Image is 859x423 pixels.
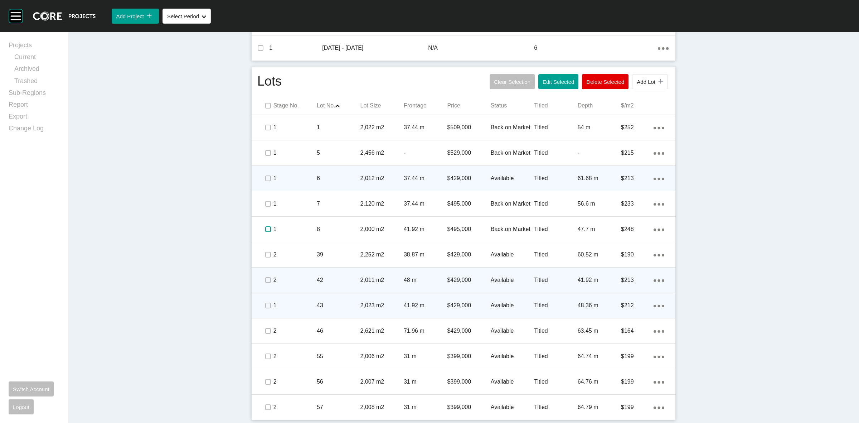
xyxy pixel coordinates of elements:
p: Titled [534,174,577,182]
p: Available [491,378,534,386]
p: 31 m [404,378,447,386]
p: $213 [621,276,654,284]
p: $215 [621,149,654,157]
p: 1 [273,225,317,233]
span: Edit Selected [543,79,574,85]
p: [DATE] - [DATE] [322,44,428,52]
p: 2 [273,251,317,259]
img: core-logo-dark.3138cae2.png [33,11,96,21]
p: Titled [534,124,577,131]
p: Lot No. [317,102,360,110]
button: Clear Selection [490,74,535,89]
span: Clear Selection [494,79,530,85]
p: 46 [317,327,360,335]
p: 37.44 m [404,124,447,131]
a: Sub-Regions [9,88,59,100]
p: $212 [621,302,654,309]
p: 1 [273,302,317,309]
p: 2,120 m2 [360,200,404,208]
button: Add Lot [632,74,668,89]
p: 2,006 m2 [360,352,404,360]
p: 64.79 m [578,403,621,411]
p: Titled [534,200,577,208]
p: 37.44 m [404,174,447,182]
span: Delete Selected [586,79,624,85]
p: Titled [534,102,577,110]
button: Add Project [112,9,159,24]
a: Report [9,100,59,112]
p: Titled [534,149,577,157]
p: 31 m [404,352,447,360]
p: 2,000 m2 [360,225,404,233]
p: 37.44 m [404,200,447,208]
p: 1 [269,44,322,52]
p: $190 [621,251,654,259]
p: $509,000 [447,124,490,131]
p: Titled [534,352,577,360]
a: Archived [14,64,59,76]
p: - [578,149,621,157]
p: 56 [317,378,360,386]
p: 1 [273,200,317,208]
p: 39 [317,251,360,259]
p: Titled [534,378,577,386]
p: 42 [317,276,360,284]
p: Available [491,403,534,411]
p: 1 [273,149,317,157]
p: 2,022 m2 [360,124,404,131]
p: 64.76 m [578,378,621,386]
p: Titled [534,302,577,309]
span: Logout [13,404,29,410]
p: 1 [317,124,360,131]
p: $199 [621,403,654,411]
p: 2 [273,352,317,360]
button: Edit Selected [538,74,578,89]
p: $252 [621,124,654,131]
p: 2 [273,276,317,284]
p: N/A [428,44,534,52]
p: - [404,149,447,157]
p: Titled [534,251,577,259]
p: $399,000 [447,403,490,411]
p: 1 [273,174,317,182]
p: $529,000 [447,149,490,157]
p: 2,252 m2 [360,251,404,259]
p: 47.7 m [578,225,621,233]
p: 2 [273,327,317,335]
p: Available [491,302,534,309]
p: $199 [621,352,654,360]
p: $495,000 [447,200,490,208]
button: Select Period [162,9,211,24]
p: 38.87 m [404,251,447,259]
p: 2,012 m2 [360,174,404,182]
p: 2,023 m2 [360,302,404,309]
p: 71.96 m [404,327,447,335]
p: $429,000 [447,174,490,182]
p: $429,000 [447,276,490,284]
p: $399,000 [447,352,490,360]
p: 31 m [404,403,447,411]
span: Switch Account [13,386,49,392]
p: 41.92 m [404,302,447,309]
a: Export [9,112,59,124]
p: Price [447,102,490,110]
p: 2,621 m2 [360,327,404,335]
p: Titled [534,276,577,284]
p: 57 [317,403,360,411]
button: Switch Account [9,381,54,396]
p: $213 [621,174,654,182]
p: $429,000 [447,302,490,309]
p: Lot Size [360,102,404,110]
p: $495,000 [447,225,490,233]
p: 2,007 m2 [360,378,404,386]
p: 48 m [404,276,447,284]
span: Add Lot [637,79,655,85]
p: 41.92 m [578,276,621,284]
a: Projects [9,41,59,53]
a: Trashed [14,77,59,88]
p: 60.52 m [578,251,621,259]
p: $233 [621,200,654,208]
p: 5 [317,149,360,157]
p: 2,008 m2 [360,403,404,411]
p: $399,000 [447,378,490,386]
